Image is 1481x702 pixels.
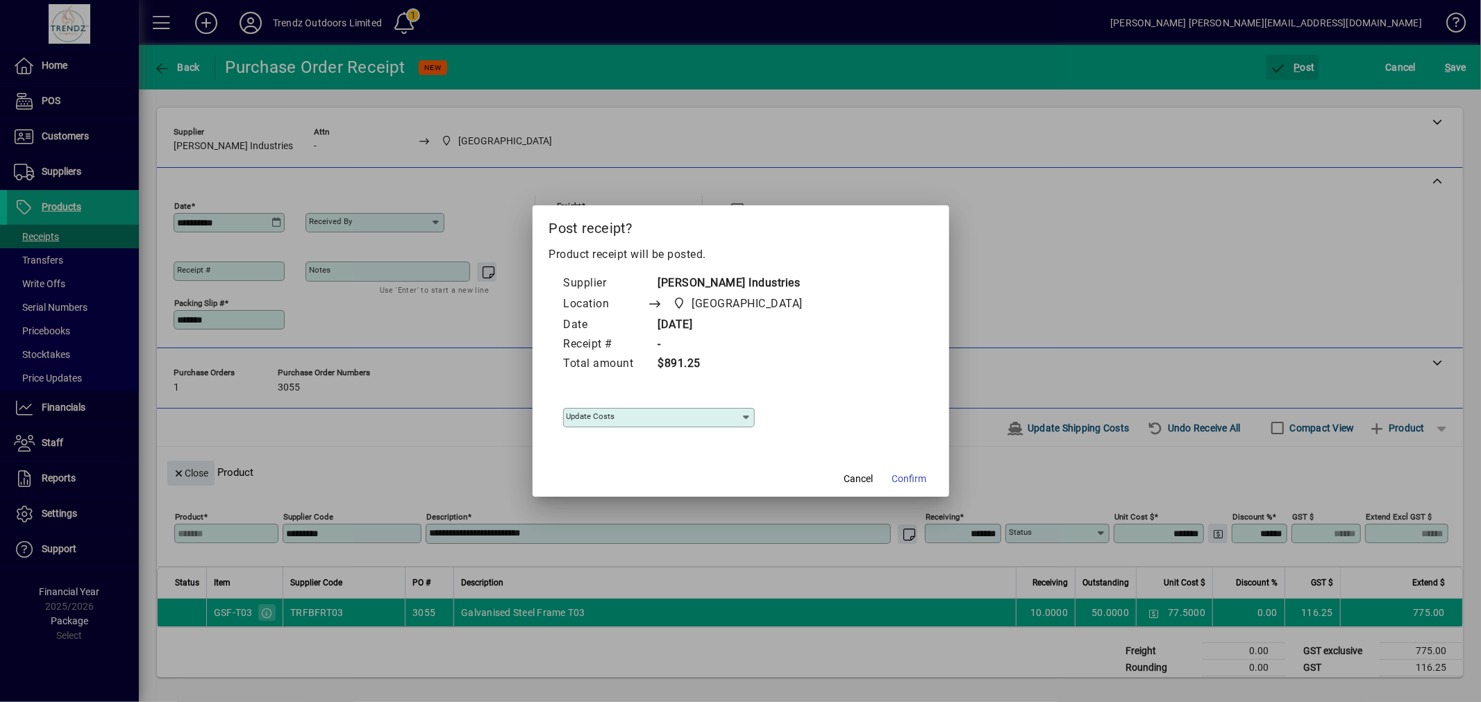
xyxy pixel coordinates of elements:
[892,472,927,486] span: Confirm
[567,411,615,421] mat-label: Update costs
[887,466,932,491] button: Confirm
[648,316,830,335] td: [DATE]
[563,335,648,354] td: Receipt #
[533,205,949,246] h2: Post receipt?
[669,294,809,314] span: New Plymouth
[563,316,648,335] td: Date
[844,472,873,486] span: Cancel
[648,335,830,354] td: -
[563,274,648,293] td: Supplier
[563,354,648,374] td: Total amount
[549,246,932,263] p: Product receipt will be posted.
[648,274,830,293] td: [PERSON_NAME] Industries
[837,466,881,491] button: Cancel
[563,293,648,316] td: Location
[692,296,803,312] span: [GEOGRAPHIC_DATA]
[648,354,830,374] td: $891.25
